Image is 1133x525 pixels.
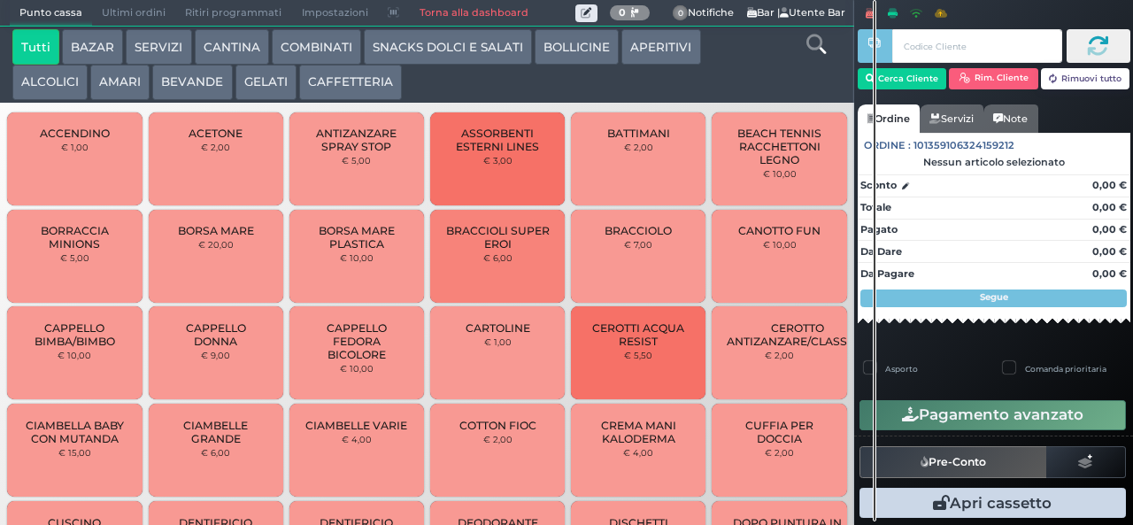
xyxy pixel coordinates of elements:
small: € 2,00 [765,447,794,458]
span: BORSA MARE [178,224,254,237]
small: € 2,00 [765,350,794,360]
span: CUFFIA PER DOCCIA [727,419,832,445]
button: BAZAR [62,29,123,65]
small: € 10,00 [58,350,91,360]
a: Torna alla dashboard [409,1,537,26]
div: Nessun articolo selezionato [858,156,1130,168]
button: GELATI [235,65,297,100]
strong: Sconto [860,178,897,193]
button: SERVIZI [126,29,191,65]
small: € 15,00 [58,447,91,458]
span: 101359106324159212 [913,138,1014,153]
button: Cerca Cliente [858,68,947,89]
span: ASSORBENTI ESTERNI LINES [445,127,551,153]
strong: Totale [860,201,891,213]
span: BATTIMANI [607,127,670,140]
input: Codice Cliente [892,29,1061,63]
span: CAPPELLO BIMBA/BIMBO [22,321,127,348]
strong: 0,00 € [1092,179,1127,191]
small: € 20,00 [198,239,234,250]
small: € 6,00 [201,447,230,458]
span: CANOTTO FUN [738,224,821,237]
span: CAPPELLO DONNA [163,321,268,348]
small: € 3,00 [483,155,513,166]
button: CAFFETTERIA [299,65,402,100]
span: Ordine : [864,138,911,153]
button: ALCOLICI [12,65,88,100]
span: CARTOLINE [466,321,530,335]
small: € 4,00 [623,447,653,458]
a: Servizi [920,104,983,133]
label: Asporto [885,363,918,374]
strong: 0,00 € [1092,267,1127,280]
small: € 1,00 [484,336,512,347]
button: Apri cassetto [859,488,1126,518]
button: AMARI [90,65,150,100]
button: SNACKS DOLCI E SALATI [364,29,532,65]
small: € 6,00 [483,252,513,263]
small: € 2,00 [201,142,230,152]
span: CIAMBELLA BABY CON MUTANDA [22,419,127,445]
span: CEROTTO ANTIZANZARE/CLASSICO [727,321,867,348]
span: ACETONE [189,127,243,140]
button: COMBINATI [272,29,361,65]
span: 0 [673,5,689,21]
b: 0 [619,6,626,19]
small: € 10,00 [763,168,797,179]
strong: 0,00 € [1092,223,1127,235]
label: Comanda prioritaria [1025,363,1106,374]
button: APERITIVI [621,29,700,65]
span: CIAMBELLE VARIE [305,419,407,432]
small: € 7,00 [624,239,652,250]
button: BOLLICINE [535,29,619,65]
strong: 0,00 € [1092,201,1127,213]
strong: 0,00 € [1092,245,1127,258]
button: Pagamento avanzato [859,400,1126,430]
span: BORSA MARE PLASTICA [304,224,410,251]
small: € 5,50 [624,350,652,360]
small: € 10,00 [763,239,797,250]
span: BEACH TENNIS RACCHETTONI LEGNO [727,127,832,166]
span: BRACCIOLI SUPER EROI [445,224,551,251]
small: € 1,00 [61,142,89,152]
small: € 5,00 [60,252,89,263]
strong: Pagato [860,223,898,235]
strong: Segue [980,291,1008,303]
span: COTTON FIOC [459,419,536,432]
button: Tutti [12,29,59,65]
button: Rimuovi tutto [1041,68,1130,89]
span: Ultimi ordini [92,1,175,26]
span: BORRACCIA MINIONS [22,224,127,251]
small: € 4,00 [342,434,372,444]
button: BEVANDE [152,65,232,100]
span: CAPPELLO FEDORA BICOLORE [304,321,410,361]
span: CIAMBELLE GRANDE [163,419,268,445]
span: CEROTTI ACQUA RESIST [586,321,691,348]
strong: Da Pagare [860,267,914,280]
span: Impostazioni [292,1,378,26]
span: ACCENDINO [40,127,110,140]
button: Pre-Conto [859,446,1047,478]
small: € 9,00 [201,350,230,360]
span: Punto cassa [10,1,92,26]
small: € 10,00 [340,252,374,263]
small: € 5,00 [342,155,371,166]
small: € 2,00 [483,434,513,444]
button: CANTINA [195,29,269,65]
span: Ritiri programmati [175,1,291,26]
button: Rim. Cliente [949,68,1038,89]
a: Ordine [858,104,920,133]
small: € 10,00 [340,363,374,374]
span: ANTIZANZARE SPRAY STOP [304,127,410,153]
strong: Da Dare [860,245,902,258]
span: CREMA MANI KALODERMA [586,419,691,445]
span: BRACCIOLO [605,224,672,237]
a: Note [983,104,1037,133]
small: € 2,00 [624,142,653,152]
